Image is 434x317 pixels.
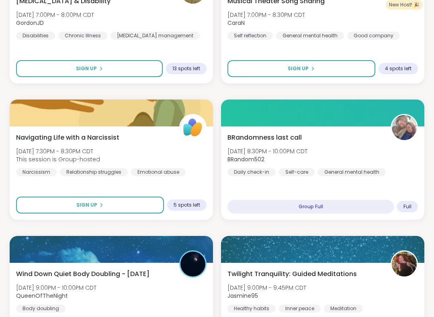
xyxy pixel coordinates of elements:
[16,197,164,214] button: Sign Up
[227,61,375,77] button: Sign Up
[227,292,258,300] b: Jasmine95
[174,202,200,209] span: 5 spots left
[318,169,386,177] div: General mental health
[324,305,363,313] div: Meditation
[227,32,273,40] div: Self reflection
[16,270,149,279] span: Wind Down Quiet Body Doubling - [DATE]
[386,0,423,10] div: New Host! 🎉
[227,200,394,214] div: Group Full
[227,270,357,279] span: Twilight Tranquility: Guided Meditations
[16,292,68,300] b: QueenOfTheNight
[392,252,417,277] img: Jasmine95
[227,11,305,19] span: [DATE] 7:00PM - 8:30PM CDT
[16,11,94,19] span: [DATE] 7:00PM - 8:00PM CDT
[16,133,119,143] span: Navigating Life with a Narcissist
[347,32,400,40] div: Good company
[276,32,344,40] div: General mental health
[227,305,276,313] div: Healthy habits
[288,65,309,73] span: Sign Up
[131,169,186,177] div: Emotional abuse
[227,19,245,27] b: CaraN
[385,66,411,72] span: 4 spots left
[227,133,302,143] span: BRandomness last call
[180,116,205,140] img: ShareWell
[76,65,97,73] span: Sign Up
[392,116,417,140] img: BRandom502
[279,169,315,177] div: Self-care
[180,252,205,277] img: QueenOfTheNight
[279,305,321,313] div: Inner peace
[227,156,264,164] b: BRandom502
[58,32,107,40] div: Chronic Illness
[16,305,66,313] div: Body doubling
[403,204,411,210] span: Full
[227,284,306,292] span: [DATE] 9:00PM - 9:45PM CDT
[227,148,307,156] span: [DATE] 8:30PM - 10:00PM CDT
[16,156,100,164] span: This session is Group-hosted
[60,169,128,177] div: Relationship struggles
[16,19,44,27] b: GordonJD
[227,169,276,177] div: Daily check-in
[16,32,55,40] div: Disabilities
[111,32,200,40] div: [MEDICAL_DATA] management
[16,284,96,292] span: [DATE] 9:00PM - 10:00PM CDT
[16,148,100,156] span: [DATE] 7:30PM - 8:30PM CDT
[76,202,97,209] span: Sign Up
[16,169,57,177] div: Narcissism
[172,66,200,72] span: 13 spots left
[16,61,163,77] button: Sign Up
